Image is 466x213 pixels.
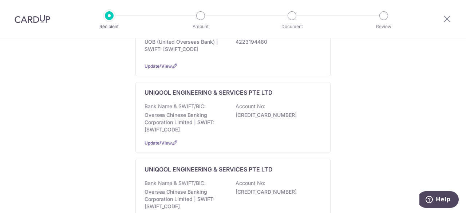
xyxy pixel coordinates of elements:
p: [CREDIT_CARD_NUMBER] [236,111,317,119]
p: Oversea Chinese Banking Corporation Limited | SWIFT: [SWIFT_CODE] [145,188,226,210]
p: Account No: [236,103,265,110]
p: Document [265,23,319,30]
p: UOB (United Overseas Bank) | SWIFT: [SWIFT_CODE] [145,38,226,53]
a: Update/View [145,63,172,69]
p: Bank Name & SWIFT/BIC: [145,103,206,110]
p: Account No: [236,180,265,187]
img: CardUp [15,15,50,23]
p: 4223194480 [236,38,317,46]
p: UNIQOOL ENGINEERING & SERVICES PTE LTD [145,88,273,97]
iframe: Opens a widget where you can find more information [419,191,459,209]
a: Update/View [145,140,172,146]
p: UNIQOOL ENGINEERING & SERVICES PTE LTD [145,165,273,174]
p: Recipient [82,23,136,30]
p: Review [357,23,411,30]
p: Bank Name & SWIFT/BIC: [145,180,206,187]
p: Amount [174,23,228,30]
p: Oversea Chinese Banking Corporation Limited | SWIFT: [SWIFT_CODE] [145,111,226,133]
p: [CREDIT_CARD_NUMBER] [236,188,317,196]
